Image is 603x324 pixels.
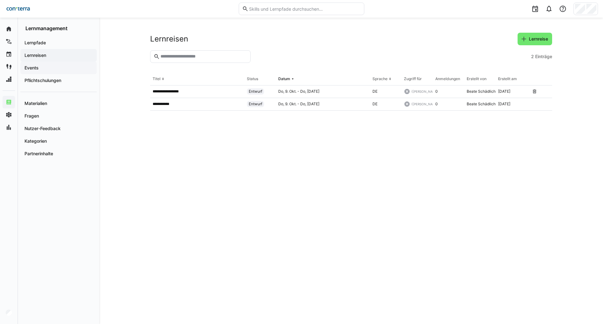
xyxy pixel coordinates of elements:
button: Lernreise [518,33,552,45]
span: Do, 9. Okt. - Do, [DATE] [278,89,319,94]
div: Erstellt von [467,76,486,81]
span: ([PERSON_NAME]) [411,102,440,106]
span: Lernreise [528,36,549,42]
span: Entwurf [249,89,262,94]
span: DE [372,102,378,107]
input: Skills und Lernpfade durchsuchen… [248,6,361,12]
span: 0 [435,102,438,107]
span: Do, 9. Okt. - Do, [DATE] [278,102,319,107]
span: 2 [531,53,534,60]
h2: Lernreisen [150,34,188,44]
span: Entwurf [249,102,262,107]
div: Titel [153,76,160,81]
span: [DATE] [498,89,510,94]
div: Zugriff für [404,76,422,81]
span: 0 [435,89,438,94]
span: Einträge [535,53,552,60]
div: Anmeldungen [435,76,460,81]
span: ([PERSON_NAME]) [411,89,440,94]
div: Sprache [372,76,388,81]
div: Erstellt am [498,76,517,81]
div: Status [247,76,258,81]
span: DE [372,89,378,94]
span: [DATE] [498,102,510,107]
span: Beate Schädlich-Stolz [467,89,507,94]
div: Datum [278,76,290,81]
span: Beate Schädlich-Stolz [467,102,507,107]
